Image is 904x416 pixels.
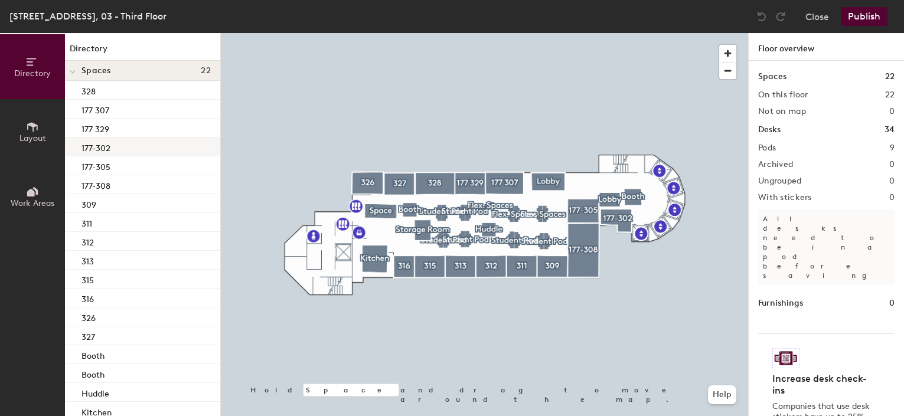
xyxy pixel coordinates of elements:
h2: 0 [889,160,895,169]
h2: With stickers [758,193,812,202]
h2: Archived [758,160,793,169]
p: 177 307 [81,102,109,116]
p: Booth [81,348,105,361]
img: Sticker logo [772,348,799,368]
p: 316 [81,291,94,304]
h2: 22 [885,90,895,100]
h2: 0 [889,193,895,202]
p: 326 [81,310,96,323]
h2: Not on map [758,107,806,116]
p: 311 [81,215,92,229]
button: Publish [841,7,887,26]
span: Layout [19,133,46,143]
h1: Desks [758,123,781,136]
p: 327 [81,329,95,342]
p: 177-308 [81,178,110,191]
h1: Directory [65,42,220,61]
img: Undo [756,11,768,22]
h1: Furnishings [758,297,803,310]
div: [STREET_ADDRESS], 03 - Third Floor [9,9,167,24]
h1: Floor overview [749,33,904,61]
p: 177 329 [81,121,109,135]
h2: 0 [889,176,895,186]
span: Work Areas [11,198,54,208]
span: Spaces [81,66,111,76]
h2: 0 [889,107,895,116]
p: All desks need to be in a pod before saving [758,209,895,285]
p: 313 [81,253,94,267]
h1: Spaces [758,70,786,83]
h2: On this floor [758,90,808,100]
p: 315 [81,272,94,286]
p: 177-305 [81,159,110,172]
button: Help [708,385,736,404]
p: Huddle [81,385,109,399]
h4: Increase desk check-ins [772,373,873,397]
h1: 0 [889,297,895,310]
p: 328 [81,83,96,97]
p: Booth [81,366,105,380]
button: Close [805,7,829,26]
p: 309 [81,196,96,210]
h1: 22 [885,70,895,83]
span: Directory [14,68,51,78]
h2: 9 [890,143,895,153]
p: 177-302 [81,140,110,153]
p: 312 [81,234,94,248]
h1: 34 [885,123,895,136]
span: 22 [201,66,211,76]
h2: Ungrouped [758,176,802,186]
h2: Pods [758,143,776,153]
img: Redo [775,11,786,22]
